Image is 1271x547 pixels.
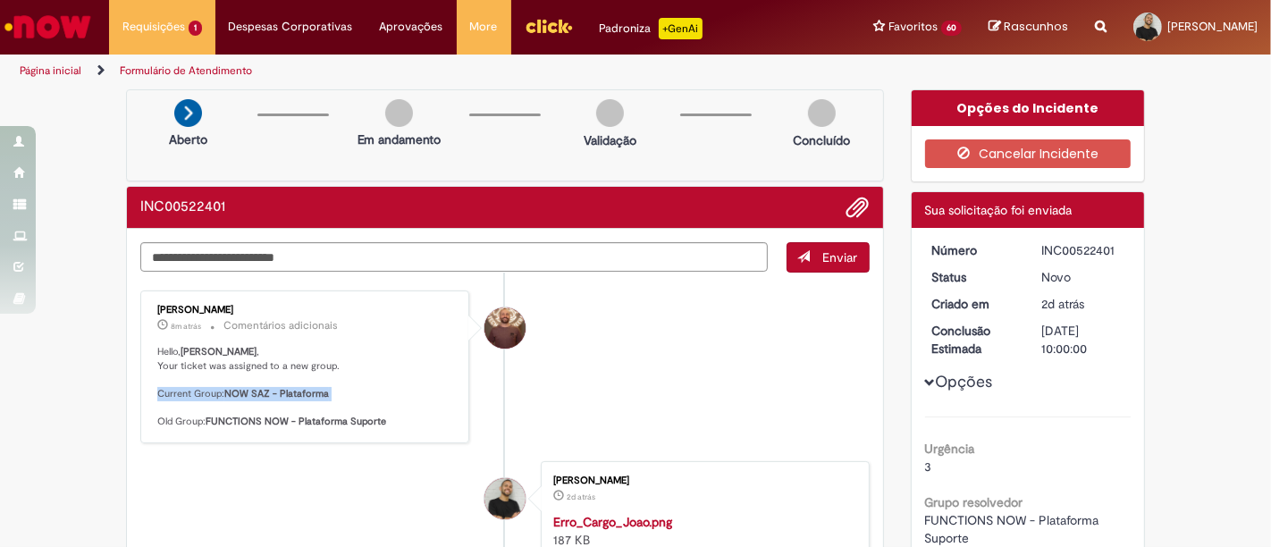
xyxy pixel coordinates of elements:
[224,387,329,400] b: NOW SAZ - Plataforma
[525,13,573,39] img: click_logo_yellow_360x200.png
[223,318,338,333] small: Comentários adicionais
[2,9,94,45] img: ServiceNow
[470,18,498,36] span: More
[169,130,207,148] p: Aberto
[484,307,526,349] div: Eric Fedel Cazotto Oliveira
[206,415,386,428] b: FUNCTIONS NOW - Plataforma Suporte
[385,99,413,127] img: img-circle-grey.png
[919,295,1029,313] dt: Criado em
[925,459,932,475] span: 3
[553,514,672,530] a: Erro_Cargo_Joao.png
[919,241,1029,259] dt: Número
[120,63,252,78] a: Formulário de Atendimento
[787,242,870,273] button: Enviar
[181,345,257,358] b: [PERSON_NAME]
[925,202,1073,218] span: Sua solicitação foi enviada
[989,19,1068,36] a: Rascunhos
[171,321,201,332] time: 01/09/2025 08:38:15
[600,18,703,39] div: Padroniza
[380,18,443,36] span: Aprovações
[484,478,526,519] div: Marcos Alves Freire Da Silva
[1041,295,1124,313] div: 30/08/2025 09:59:41
[358,130,442,148] p: Em andamento
[189,21,202,36] span: 1
[846,196,870,219] button: Adicionar anexos
[925,512,1103,546] span: FUNCTIONS NOW - Plataforma Suporte
[584,131,636,149] p: Validação
[1041,241,1124,259] div: INC00522401
[157,305,455,316] div: [PERSON_NAME]
[171,321,201,332] span: 8m atrás
[919,322,1029,358] dt: Conclusão Estimada
[140,242,768,272] textarea: Digite sua mensagem aqui...
[941,21,962,36] span: 60
[1041,296,1084,312] time: 30/08/2025 09:59:41
[925,139,1132,168] button: Cancelar Incidente
[553,475,851,486] div: [PERSON_NAME]
[122,18,185,36] span: Requisições
[229,18,353,36] span: Despesas Corporativas
[925,494,1023,510] b: Grupo resolvedor
[1041,322,1124,358] div: [DATE] 10:00:00
[925,441,975,457] b: Urgência
[13,55,834,88] ul: Trilhas de página
[808,99,836,127] img: img-circle-grey.png
[596,99,624,127] img: img-circle-grey.png
[567,492,595,502] span: 2d atrás
[1167,19,1258,34] span: [PERSON_NAME]
[659,18,703,39] p: +GenAi
[793,131,850,149] p: Concluído
[174,99,202,127] img: arrow-next.png
[567,492,595,502] time: 30/08/2025 09:59:38
[20,63,81,78] a: Página inicial
[1004,18,1068,35] span: Rascunhos
[1041,268,1124,286] div: Novo
[157,345,455,429] p: Hello, , Your ticket was assigned to a new group. Current Group: Old Group:
[1041,296,1084,312] span: 2d atrás
[823,249,858,265] span: Enviar
[140,199,225,215] h2: INC00522401 Histórico de tíquete
[912,90,1145,126] div: Opções do Incidente
[919,268,1029,286] dt: Status
[888,18,938,36] span: Favoritos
